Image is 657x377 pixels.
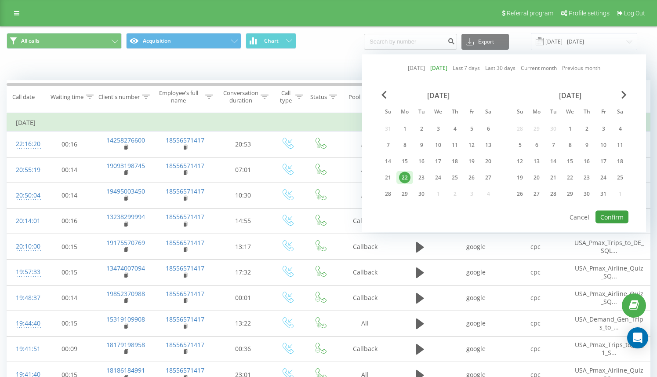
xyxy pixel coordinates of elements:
[564,139,576,151] div: 8
[42,285,97,311] td: 00:14
[408,64,425,72] a: [DATE]
[483,156,494,167] div: 20
[432,156,444,167] div: 17
[548,139,559,151] div: 7
[16,212,33,230] div: 20:14:01
[415,106,428,119] abbr: Tuesday
[166,264,204,272] a: 18556571417
[106,264,145,272] a: 13474007094
[216,132,271,157] td: 20:53
[380,171,396,184] div: Sun Sep 21, 2025
[578,139,595,152] div: Thu Oct 9, 2025
[216,183,271,208] td: 10:30
[416,188,427,200] div: 30
[613,106,627,119] abbr: Saturday
[514,188,526,200] div: 26
[106,315,145,323] a: 15319109908
[598,156,609,167] div: 17
[564,172,576,183] div: 22
[337,311,394,336] td: All
[598,172,609,183] div: 24
[530,106,543,119] abbr: Monday
[42,132,97,157] td: 00:16
[480,171,497,184] div: Sat Sep 27, 2025
[463,122,480,135] div: Fri Sep 5, 2025
[461,34,509,50] button: Export
[216,336,271,362] td: 00:36
[531,139,542,151] div: 6
[507,10,553,17] span: Referral program
[16,187,33,204] div: 20:50:04
[216,260,271,285] td: 17:32
[480,139,497,152] div: Sat Sep 13, 2025
[449,139,461,151] div: 11
[575,315,643,331] span: USA_Demand_Gen_Trips_to_...
[337,234,394,260] td: Callback
[399,156,410,167] div: 15
[581,188,592,200] div: 30
[430,139,446,152] div: Wed Sep 10, 2025
[466,172,477,183] div: 26
[597,106,610,119] abbr: Friday
[216,234,271,260] td: 13:17
[506,260,565,285] td: cpc
[364,34,457,50] input: Search by number
[432,123,444,135] div: 3
[446,260,506,285] td: google
[449,156,461,167] div: 18
[521,64,557,72] a: Current month
[482,106,495,119] abbr: Saturday
[278,89,293,104] div: Call type
[595,139,612,152] div: Fri Oct 10, 2025
[42,208,97,234] td: 00:16
[166,340,204,349] a: 18556571417
[51,93,83,101] div: Waiting time
[578,122,595,135] div: Thu Oct 2, 2025
[624,10,645,17] span: Log Out
[466,156,477,167] div: 19
[545,187,562,201] div: Tue Oct 28, 2025
[506,285,565,311] td: cpc
[595,171,612,184] div: Fri Oct 24, 2025
[416,123,427,135] div: 2
[548,156,559,167] div: 14
[337,285,394,311] td: Callback
[166,136,204,144] a: 18556571417
[166,161,204,170] a: 18556571417
[399,139,410,151] div: 8
[446,285,506,311] td: google
[246,33,296,49] button: Chart
[416,139,427,151] div: 9
[598,139,609,151] div: 10
[396,187,413,201] div: Mon Sep 29, 2025
[432,139,444,151] div: 10
[547,106,560,119] abbr: Tuesday
[513,106,526,119] abbr: Sunday
[413,155,430,168] div: Tue Sep 16, 2025
[446,122,463,135] div: Thu Sep 4, 2025
[337,336,394,362] td: Callback
[595,211,628,223] button: Confirm
[430,155,446,168] div: Wed Sep 17, 2025
[396,139,413,152] div: Mon Sep 8, 2025
[430,171,446,184] div: Wed Sep 24, 2025
[166,187,204,195] a: 18556571417
[396,171,413,184] div: Mon Sep 22, 2025
[614,123,626,135] div: 4
[416,156,427,167] div: 16
[448,106,461,119] abbr: Thursday
[595,155,612,168] div: Fri Oct 17, 2025
[416,172,427,183] div: 23
[575,289,643,306] span: USA_Pmax_Airline_Quiz_SQ...
[16,340,33,358] div: 19:41:51
[506,336,565,362] td: cpc
[98,93,140,101] div: Client's number
[512,91,628,100] div: [DATE]
[380,155,396,168] div: Sun Sep 14, 2025
[483,139,494,151] div: 13
[512,171,528,184] div: Sun Oct 19, 2025
[581,139,592,151] div: 9
[562,187,578,201] div: Wed Oct 29, 2025
[545,155,562,168] div: Tue Oct 14, 2025
[531,156,542,167] div: 13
